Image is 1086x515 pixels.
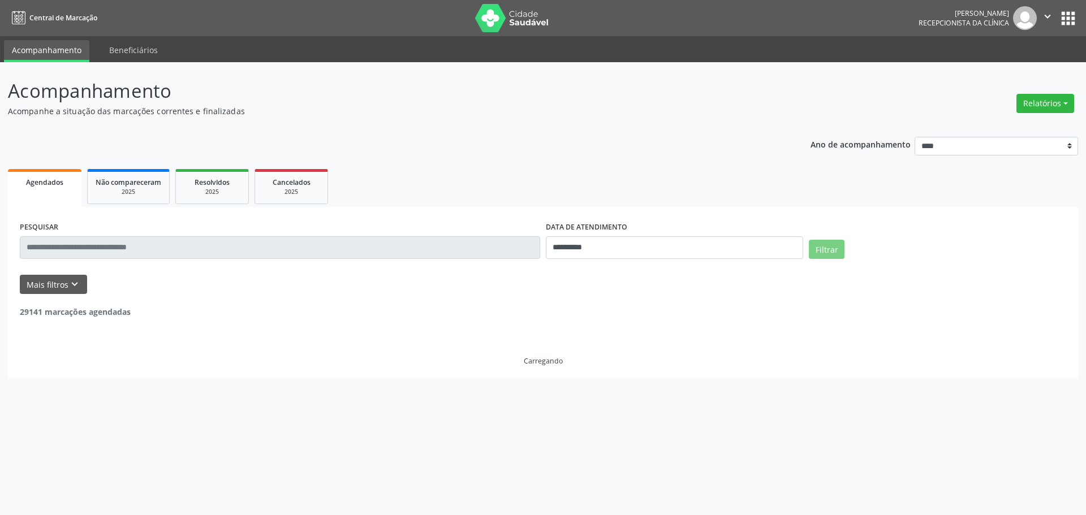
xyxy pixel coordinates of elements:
div: 2025 [96,188,161,196]
span: Cancelados [273,178,311,187]
button: apps [1058,8,1078,28]
a: Beneficiários [101,40,166,60]
span: Agendados [26,178,63,187]
p: Acompanhe a situação das marcações correntes e finalizadas [8,105,757,117]
span: Resolvidos [195,178,230,187]
button: Filtrar [809,240,844,259]
div: 2025 [263,188,320,196]
p: Ano de acompanhamento [811,137,911,151]
span: Central de Marcação [29,13,97,23]
i: keyboard_arrow_down [68,278,81,291]
div: 2025 [184,188,240,196]
img: img [1013,6,1037,30]
i:  [1041,10,1054,23]
p: Acompanhamento [8,77,757,105]
span: Não compareceram [96,178,161,187]
strong: 29141 marcações agendadas [20,306,131,317]
label: DATA DE ATENDIMENTO [546,219,627,236]
a: Central de Marcação [8,8,97,27]
span: Recepcionista da clínica [919,18,1009,28]
a: Acompanhamento [4,40,89,62]
div: Carregando [524,356,563,366]
button:  [1037,6,1058,30]
button: Relatórios [1016,94,1074,113]
label: PESQUISAR [20,219,58,236]
button: Mais filtroskeyboard_arrow_down [20,275,87,295]
div: [PERSON_NAME] [919,8,1009,18]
